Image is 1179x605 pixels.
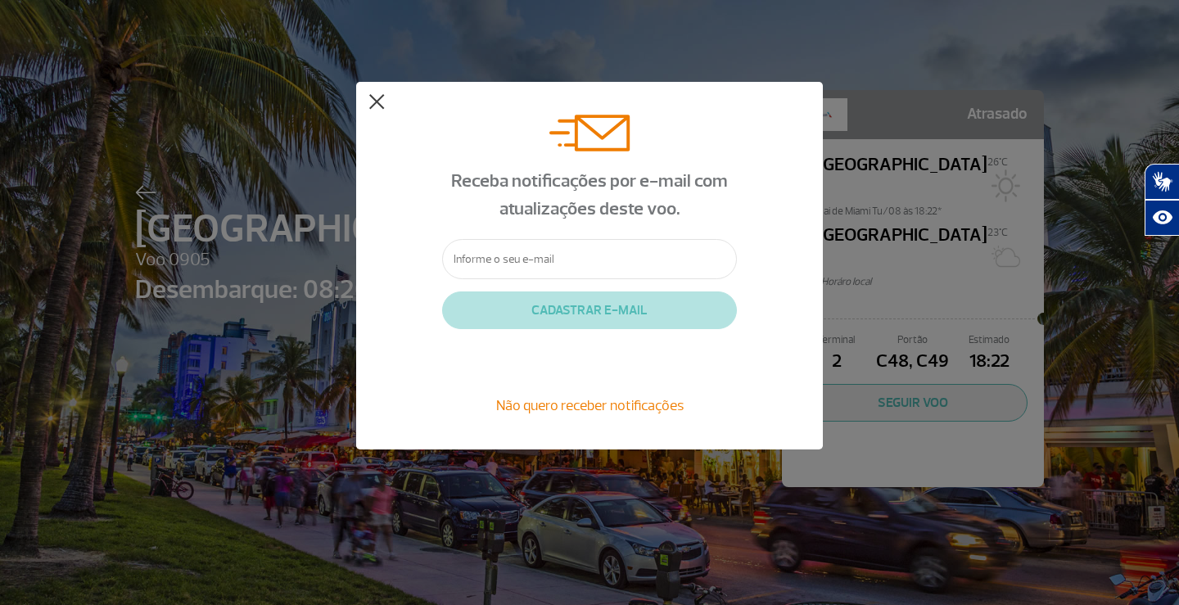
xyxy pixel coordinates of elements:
button: CADASTRAR E-MAIL [442,291,737,329]
div: Plugin de acessibilidade da Hand Talk. [1145,164,1179,236]
button: Abrir recursos assistivos. [1145,200,1179,236]
span: Não quero receber notificações [496,396,684,414]
span: Receba notificações por e-mail com atualizações deste voo. [451,169,728,220]
button: Abrir tradutor de língua de sinais. [1145,164,1179,200]
input: Informe o seu e-mail [442,239,737,279]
